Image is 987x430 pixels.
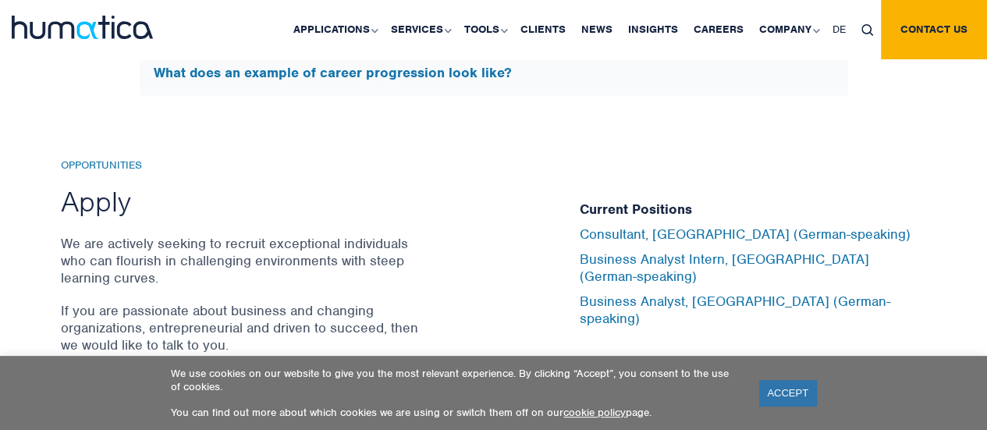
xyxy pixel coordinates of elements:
[580,293,890,327] a: Business Analyst, [GEOGRAPHIC_DATA] (German-speaking)
[61,302,424,354] p: If you are passionate about business and changing organizations, entrepreneurial and driven to su...
[580,201,927,219] h5: Current Positions
[61,159,424,172] h6: Opportunities
[580,226,911,243] a: Consultant, [GEOGRAPHIC_DATA] (German-speaking)
[759,380,816,406] a: ACCEPT
[171,367,740,393] p: We use cookies on our website to give you the most relevant experience. By clicking “Accept”, you...
[861,24,873,36] img: search_icon
[154,65,834,82] h5: What does an example of career progression look like?
[171,406,740,419] p: You can find out more about which cookies we are using or switch them off on our page.
[61,235,424,286] p: We are actively seeking to recruit exceptional individuals who can flourish in challenging enviro...
[580,251,869,285] a: Business Analyst Intern, [GEOGRAPHIC_DATA] (German-speaking)
[61,183,424,219] h2: Apply
[12,16,153,39] img: logo
[563,406,626,419] a: cookie policy
[833,23,846,36] span: DE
